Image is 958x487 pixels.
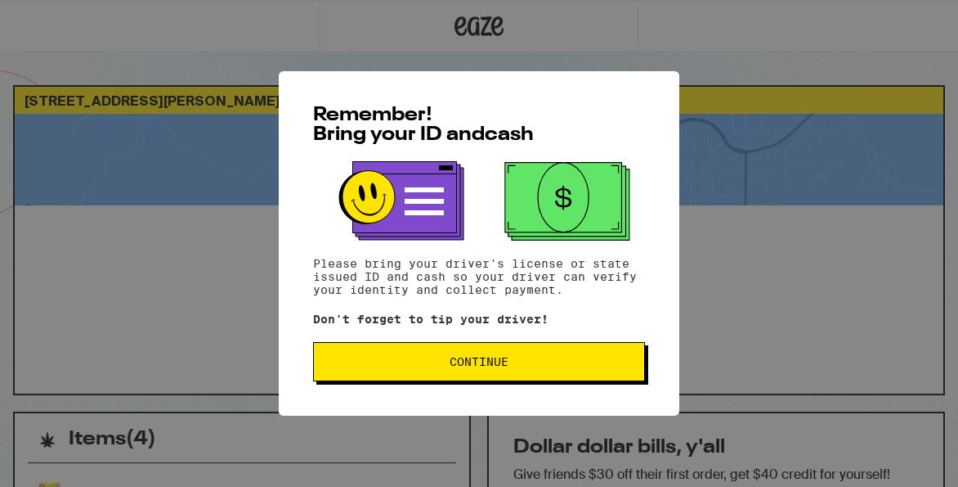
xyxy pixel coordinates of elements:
span: Remember! Bring your ID and cash [313,106,534,145]
span: Hi. Need any help? [10,11,118,25]
button: Continue [313,342,645,381]
p: Please bring your driver's license or state issued ID and cash so your driver can verify your ide... [313,257,645,296]
p: Don't forget to tip your driver! [313,313,645,326]
span: Continue [450,356,508,368]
